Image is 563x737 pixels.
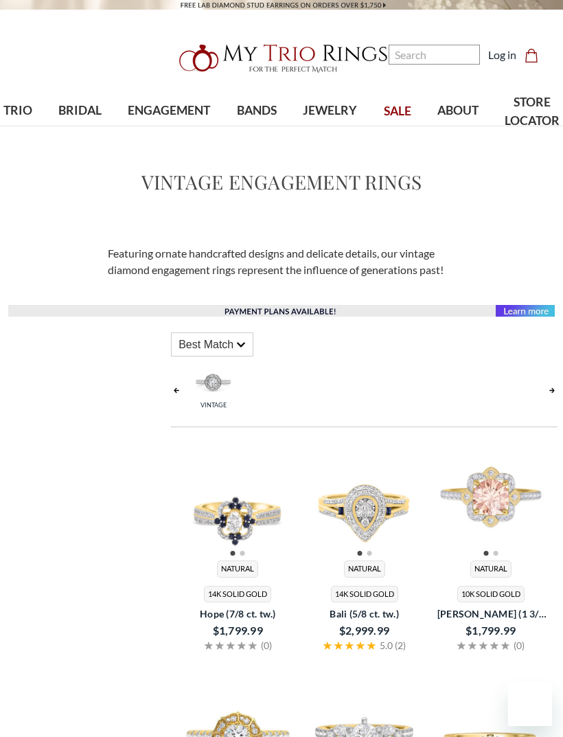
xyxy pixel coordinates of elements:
[172,36,391,80] img: My Trio Rings
[237,102,277,120] span: BANDS
[290,89,370,133] a: JEWELRY
[224,89,290,133] a: BANDS
[115,89,223,133] a: ENGAGEMENT
[505,93,560,130] span: STORE LOCATOR
[525,47,547,63] a: Cart with 0 items
[323,133,337,135] button: submenu toggle
[451,133,465,135] button: submenu toggle
[370,89,424,134] a: SALE
[303,102,357,120] span: JEWELRY
[45,89,115,133] a: BRIDAL
[162,133,176,135] button: submenu toggle
[525,49,538,63] svg: cart.cart_preview
[3,102,32,120] span: TRIO
[11,133,25,135] button: submenu toggle
[424,89,492,133] a: ABOUT
[58,102,102,120] span: BRIDAL
[488,47,516,63] a: Log in
[250,133,264,135] button: submenu toggle
[163,36,400,80] a: My Trio Rings
[100,245,464,278] div: Featuring ornate handcrafted designs and delicate details, our vintage diamond engagement rings r...
[128,102,210,120] span: ENGAGEMENT
[384,102,411,120] span: SALE
[73,133,87,135] button: submenu toggle
[141,168,422,196] h1: Vintage Engagement Rings
[508,682,552,726] iframe: Button to launch messaging window
[437,102,479,120] span: ABOUT
[389,45,480,65] input: Search and use arrows or TAB to navigate results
